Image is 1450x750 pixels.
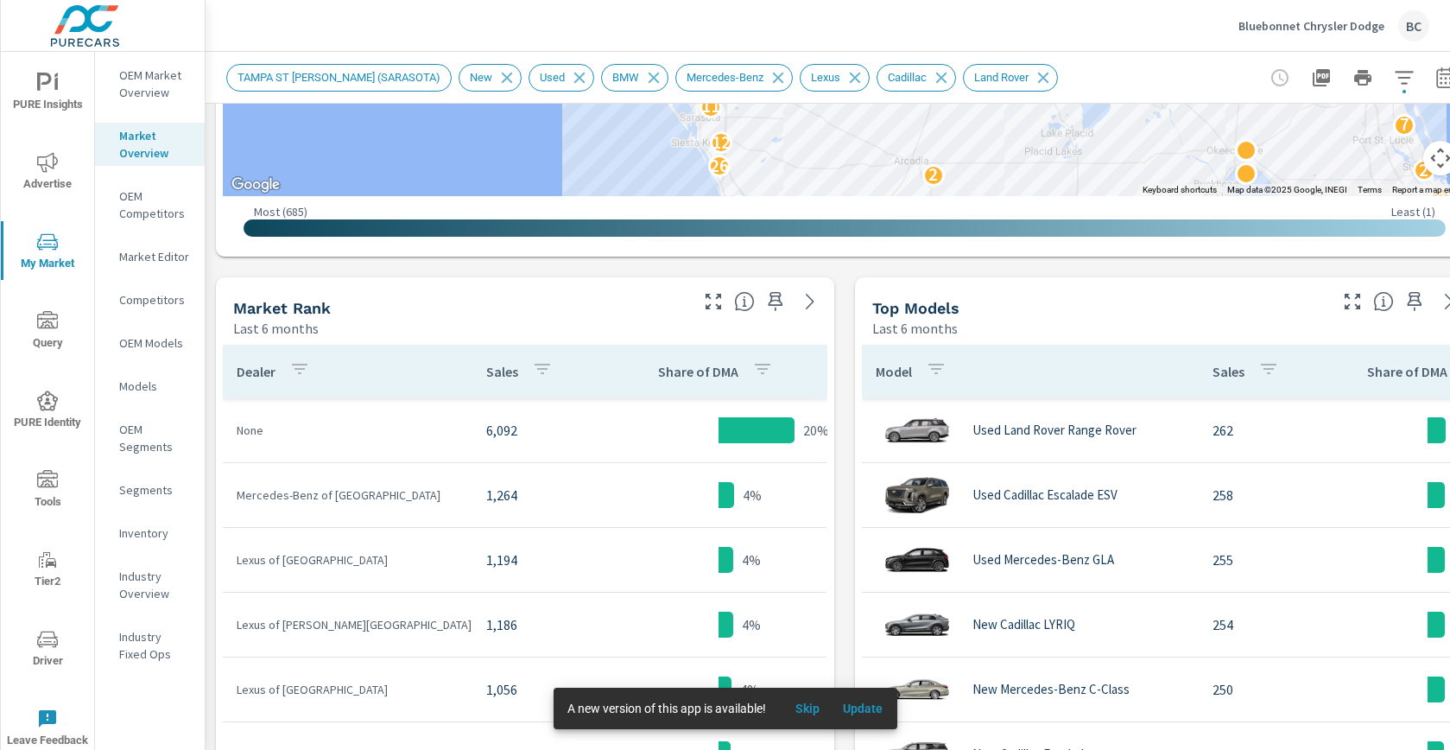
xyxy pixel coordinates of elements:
[227,174,284,196] a: Open this area in Google Maps (opens a new window)
[733,195,743,216] p: 2
[119,378,191,395] p: Models
[742,614,761,635] p: 4%
[237,422,459,439] p: None
[486,363,518,380] p: Sales
[972,617,1075,632] p: New Cadillac LYRIQ
[1213,420,1306,441] p: 262
[95,416,205,460] div: OEM Segments
[710,156,729,176] p: 26
[6,629,89,671] span: Driver
[1213,363,1244,380] p: Sales
[1398,10,1429,41] div: BC
[119,481,191,499] p: Segments
[675,64,793,92] div: Mercedes-Benz
[762,288,789,315] span: Save this to your personalized report
[928,164,938,185] p: 2
[1213,679,1306,700] p: 250
[6,470,89,512] span: Tools
[877,64,956,92] div: Cadillac
[740,679,759,700] p: 4%
[119,568,191,602] p: Industry Overview
[486,614,597,635] p: 1,186
[1304,60,1339,95] button: "Export Report to PDF"
[743,485,762,505] p: 4%
[486,679,597,700] p: 1,056
[95,330,205,356] div: OEM Models
[800,64,870,92] div: Lexus
[95,373,205,399] div: Models
[95,123,205,166] div: Market Overview
[835,695,890,722] button: Update
[872,299,959,317] h5: Top Models
[119,334,191,352] p: OEM Models
[95,477,205,503] div: Segments
[972,487,1118,503] p: Used Cadillac Escalade ESV
[119,628,191,663] p: Industry Fixed Ops
[876,363,912,380] p: Model
[883,469,952,521] img: glamour
[6,73,89,115] span: PURE Insights
[95,563,205,607] div: Industry Overview
[676,71,774,84] span: Mercedes-Benz
[883,534,952,586] img: glamour
[567,702,766,715] span: A new version of this app is available!
[972,682,1130,697] p: New Mercedes-Benz C-Class
[1143,184,1217,196] button: Keyboard shortcuts
[95,183,205,226] div: OEM Competitors
[6,311,89,353] span: Query
[1346,60,1380,95] button: Print Report
[1358,185,1382,194] a: Terms (opens in new tab)
[1213,614,1306,635] p: 254
[95,624,205,667] div: Industry Fixed Ops
[972,552,1114,568] p: Used Mercedes-Benz GLA
[1213,550,1306,570] p: 255
[486,420,597,441] p: 6,092
[237,486,459,504] p: Mercedes-Benz of [GEOGRAPHIC_DATA]
[883,599,952,651] img: glamour
[237,363,275,380] p: Dealer
[796,288,824,315] a: See more details in report
[1391,204,1435,219] p: Least ( 1 )
[877,71,937,84] span: Cadillac
[872,318,958,339] p: Last 6 months
[1367,363,1447,380] p: Share of DMA
[6,152,89,194] span: Advertise
[972,423,1137,438] p: Used Land Rover Range Rover
[95,244,205,270] div: Market Editor
[801,71,851,84] span: Lexus
[602,71,649,84] span: BMW
[237,681,459,698] p: Lexus of [GEOGRAPHIC_DATA]
[119,67,191,101] p: OEM Market Overview
[734,291,755,312] span: Market Rank shows you how dealerships rank, in terms of sales, against other dealerships nationwi...
[529,64,594,92] div: Used
[237,616,459,633] p: Lexus of [PERSON_NAME][GEOGRAPHIC_DATA]
[119,248,191,265] p: Market Editor
[486,485,597,505] p: 1,264
[742,550,761,570] p: 4%
[1227,185,1347,194] span: Map data ©2025 Google, INEGI
[712,132,731,153] p: 12
[227,71,451,84] span: TAMPA ST [PERSON_NAME] (SARASOTA)
[227,174,284,196] img: Google
[1238,18,1384,34] p: Bluebonnet Chrysler Dodge
[529,71,575,84] span: Used
[1213,485,1306,505] p: 258
[601,64,668,92] div: BMW
[486,550,597,570] p: 1,194
[700,288,727,315] button: Make Fullscreen
[95,287,205,313] div: Competitors
[883,664,952,715] img: glamour
[119,187,191,222] p: OEM Competitors
[119,127,191,162] p: Market Overview
[237,551,459,569] p: Lexus of [GEOGRAPHIC_DATA]
[459,71,503,84] span: New
[842,701,883,716] span: Update
[119,524,191,542] p: Inventory
[1387,60,1422,95] button: Apply Filters
[780,695,835,722] button: Skip
[95,520,205,546] div: Inventory
[95,62,205,105] div: OEM Market Overview
[459,64,522,92] div: New
[6,550,89,592] span: Tier2
[787,701,828,716] span: Skip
